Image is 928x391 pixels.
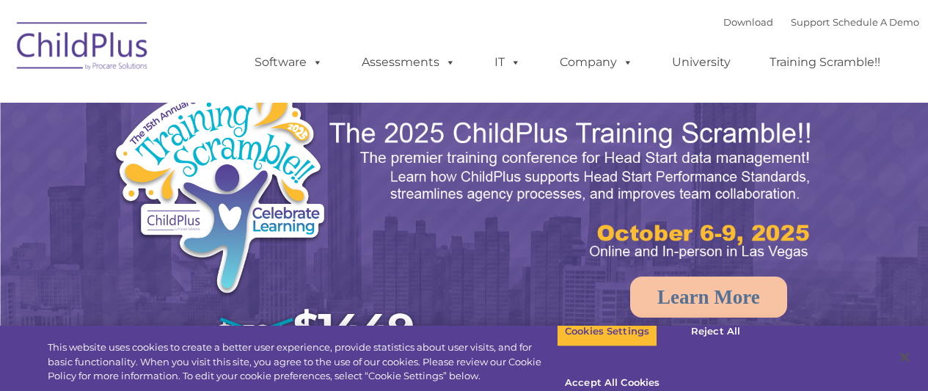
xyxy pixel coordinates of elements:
a: Download [723,16,773,28]
a: Support [791,16,830,28]
button: Close [888,341,921,373]
font: | [723,16,919,28]
a: Training Scramble!! [755,48,895,77]
img: ChildPlus by Procare Solutions [10,12,156,85]
button: Cookies Settings [557,316,657,347]
a: Assessments [347,48,470,77]
a: University [657,48,745,77]
a: Software [240,48,337,77]
a: Company [545,48,648,77]
a: Learn More [630,277,787,318]
a: Schedule A Demo [833,16,919,28]
div: This website uses cookies to create a better user experience, provide statistics about user visit... [48,340,557,384]
a: IT [480,48,536,77]
button: Reject All [670,316,761,347]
